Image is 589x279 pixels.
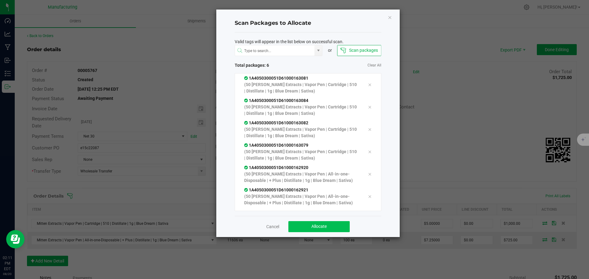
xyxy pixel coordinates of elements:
[244,120,308,125] span: 1A4050300051D61000163082
[244,187,249,192] span: In Sync
[244,165,308,170] span: 1A4050300051D61000162920
[244,81,359,94] p: (50 [PERSON_NAME] Extracts | Vapor Pen | Cartridge | 510 | Distillate | 1g | Blue Dream | Sativa)
[244,120,249,125] span: In Sync
[244,98,249,103] span: In Sync
[363,193,376,200] div: Remove tag
[363,103,376,111] div: Remove tag
[244,76,249,81] span: In Sync
[337,45,381,56] button: Scan packages
[311,224,327,229] span: Allocate
[266,224,279,230] a: Cancel
[288,221,350,232] button: Allocate
[244,98,308,103] span: 1A4050300051D61000163084
[235,39,344,45] span: Valid tags will appear in the list below on successful scan.
[235,19,381,27] h4: Scan Packages to Allocate
[244,104,359,117] p: (50 [PERSON_NAME] Extracts | Vapor Pen | Cartridge | 510 | Distillate | 1g | Blue Dream | Sativa)
[244,187,308,192] span: 1A4050300051D61000162921
[235,45,315,56] input: NO DATA FOUND
[244,193,359,206] p: (50 [PERSON_NAME] Extracts | Vapor Pen | All-in-one-Disposable | + Plus | Distillate | 1g | Blue ...
[363,170,376,178] div: Remove tag
[244,165,249,170] span: In Sync
[6,230,25,248] iframe: Resource center
[363,148,376,155] div: Remove tag
[322,47,337,54] div: or
[368,63,381,68] a: Clear All
[244,143,249,148] span: In Sync
[363,126,376,133] div: Remove tag
[244,143,308,148] span: 1A4050300051D61000163079
[244,149,359,161] p: (50 [PERSON_NAME] Extracts | Vapor Pen | Cartridge | 510 | Distillate | 1g | Blue Dream | Sativa)
[244,126,359,139] p: (50 [PERSON_NAME] Extracts | Vapor Pen | Cartridge | 510 | Distillate | 1g | Blue Dream | Sativa)
[244,171,359,184] p: (50 [PERSON_NAME] Extracts | Vapor Pen | All-in-one-Disposable | + Plus | Distillate | 1g | Blue ...
[235,62,308,69] span: Total packages: 6
[388,13,392,21] button: Close
[363,81,376,88] div: Remove tag
[244,76,308,81] span: 1A4050300051D61000163081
